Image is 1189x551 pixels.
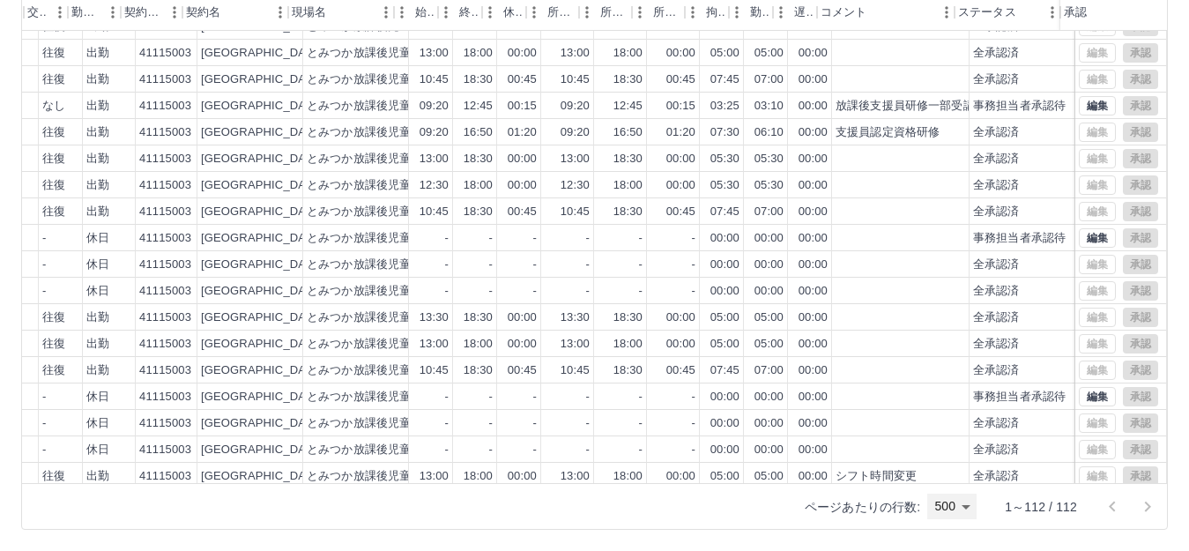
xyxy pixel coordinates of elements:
[42,98,65,115] div: なし
[561,151,590,168] div: 13:00
[420,45,449,62] div: 13:00
[445,415,449,432] div: -
[639,230,643,247] div: -
[489,389,493,406] div: -
[86,309,109,326] div: 出勤
[42,71,65,88] div: 往復
[754,177,784,194] div: 05:30
[799,98,828,115] div: 00:00
[420,124,449,141] div: 09:20
[666,151,695,168] div: 00:00
[561,98,590,115] div: 09:20
[307,336,423,353] div: とみつか放課後児童会
[799,257,828,273] div: 00:00
[307,389,423,406] div: とみつか放課後児童会
[86,442,109,458] div: 休日
[464,151,493,168] div: 18:30
[86,151,109,168] div: 出勤
[1079,228,1116,248] button: 編集
[586,442,590,458] div: -
[799,177,828,194] div: 00:00
[42,204,65,220] div: 往復
[973,98,1066,115] div: 事務担当者承認待
[710,362,739,379] div: 07:45
[307,204,423,220] div: とみつか放課後児童会
[973,204,1020,220] div: 全承認済
[533,230,537,247] div: -
[420,151,449,168] div: 13:00
[710,468,739,485] div: 05:00
[692,389,695,406] div: -
[445,442,449,458] div: -
[307,257,423,273] div: とみつか放課後児童会
[86,204,109,220] div: 出勤
[710,230,739,247] div: 00:00
[754,468,784,485] div: 05:00
[464,309,493,326] div: 18:30
[754,204,784,220] div: 07:00
[201,415,323,432] div: [GEOGRAPHIC_DATA]
[86,362,109,379] div: 出勤
[307,283,423,300] div: とみつか放課後児童会
[973,309,1020,326] div: 全承認済
[139,124,191,141] div: 41115003
[666,177,695,194] div: 00:00
[489,442,493,458] div: -
[139,45,191,62] div: 41115003
[561,362,590,379] div: 10:45
[508,124,537,141] div: 01:20
[139,442,191,458] div: 41115003
[799,309,828,326] div: 00:00
[710,177,739,194] div: 05:30
[201,124,323,141] div: [GEOGRAPHIC_DATA]
[139,257,191,273] div: 41115003
[420,362,449,379] div: 10:45
[710,283,739,300] div: 00:00
[799,442,828,458] div: 00:00
[445,283,449,300] div: -
[561,309,590,326] div: 13:30
[666,336,695,353] div: 00:00
[139,309,191,326] div: 41115003
[86,468,109,485] div: 出勤
[613,468,643,485] div: 18:00
[86,389,109,406] div: 休日
[799,389,828,406] div: 00:00
[420,98,449,115] div: 09:20
[533,415,537,432] div: -
[710,45,739,62] div: 05:00
[42,336,65,353] div: 往復
[639,442,643,458] div: -
[533,389,537,406] div: -
[201,177,323,194] div: [GEOGRAPHIC_DATA]
[613,98,643,115] div: 12:45
[420,71,449,88] div: 10:45
[508,71,537,88] div: 00:45
[42,362,65,379] div: 往復
[754,151,784,168] div: 05:30
[613,309,643,326] div: 18:30
[973,257,1020,273] div: 全承認済
[666,362,695,379] div: 00:45
[139,230,191,247] div: 41115003
[464,336,493,353] div: 18:00
[799,283,828,300] div: 00:00
[561,177,590,194] div: 12:30
[586,257,590,273] div: -
[420,468,449,485] div: 13:00
[754,124,784,141] div: 06:10
[42,151,65,168] div: 往復
[639,257,643,273] div: -
[754,257,784,273] div: 00:00
[613,45,643,62] div: 18:00
[754,309,784,326] div: 05:00
[139,336,191,353] div: 41115003
[86,336,109,353] div: 出勤
[420,309,449,326] div: 13:30
[586,389,590,406] div: -
[692,257,695,273] div: -
[836,124,940,141] div: 支援員認定資格研修
[201,468,323,485] div: [GEOGRAPHIC_DATA]
[639,283,643,300] div: -
[420,177,449,194] div: 12:30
